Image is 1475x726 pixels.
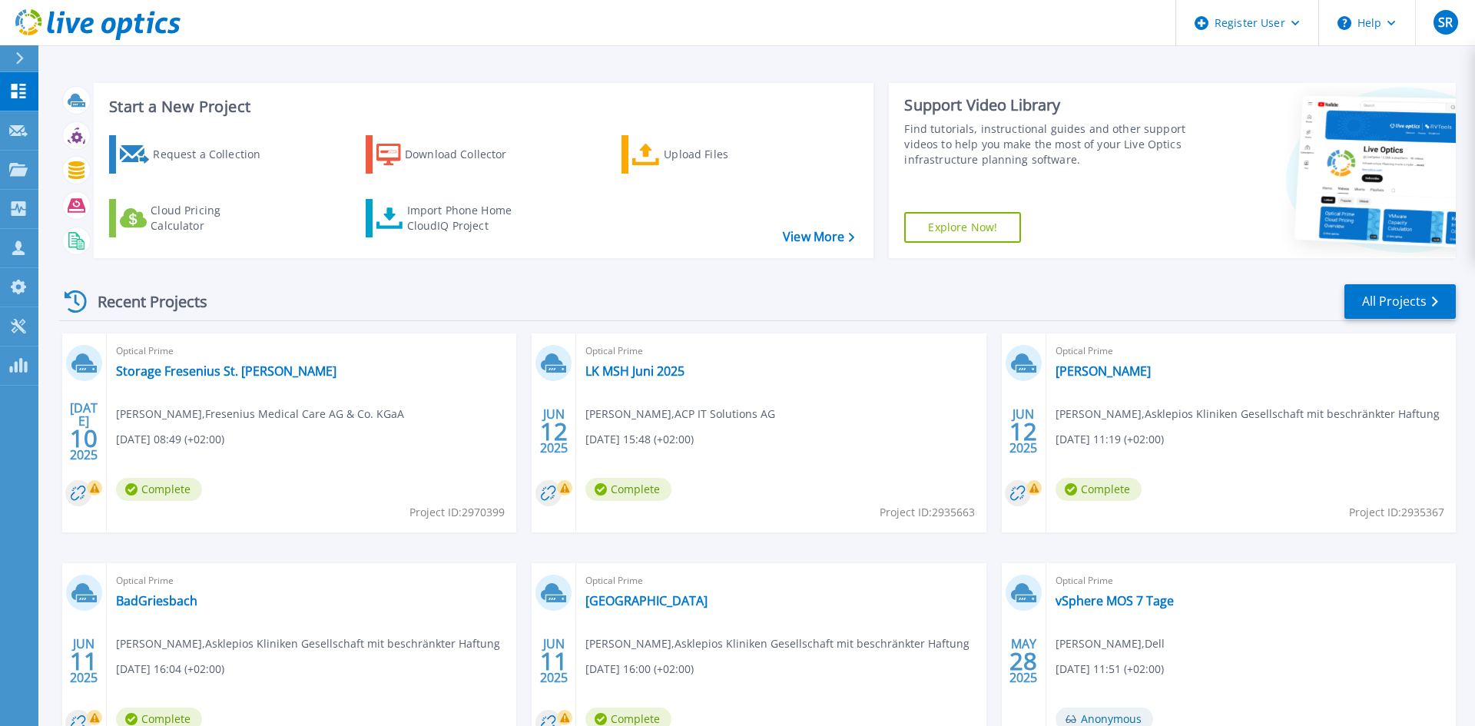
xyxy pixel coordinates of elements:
[116,572,507,589] span: Optical Prime
[540,425,568,438] span: 12
[904,121,1193,167] div: Find tutorials, instructional guides and other support videos to help you make the most of your L...
[880,504,975,521] span: Project ID: 2935663
[585,661,694,678] span: [DATE] 16:00 (+02:00)
[116,431,224,448] span: [DATE] 08:49 (+02:00)
[585,635,970,652] span: [PERSON_NAME] , Asklepios Kliniken Gesellschaft mit beschränkter Haftung
[153,139,276,170] div: Request a Collection
[1056,478,1142,501] span: Complete
[366,135,537,174] a: Download Collector
[540,655,568,668] span: 11
[116,478,202,501] span: Complete
[1344,284,1456,319] a: All Projects
[539,633,568,689] div: JUN 2025
[109,199,280,237] a: Cloud Pricing Calculator
[585,593,708,608] a: [GEOGRAPHIC_DATA]
[407,203,527,234] div: Import Phone Home CloudIQ Project
[69,403,98,459] div: [DATE] 2025
[1056,363,1151,379] a: [PERSON_NAME]
[1438,16,1453,28] span: SR
[405,139,528,170] div: Download Collector
[116,593,197,608] a: BadGriesbach
[1056,343,1447,360] span: Optical Prime
[1009,403,1038,459] div: JUN 2025
[70,432,98,445] span: 10
[1009,425,1037,438] span: 12
[585,363,684,379] a: LK MSH Juni 2025
[585,343,976,360] span: Optical Prime
[664,139,787,170] div: Upload Files
[621,135,793,174] a: Upload Files
[1056,593,1174,608] a: vSphere MOS 7 Tage
[116,635,500,652] span: [PERSON_NAME] , Asklepios Kliniken Gesellschaft mit beschränkter Haftung
[409,504,505,521] span: Project ID: 2970399
[116,406,404,423] span: [PERSON_NAME] , Fresenius Medical Care AG & Co. KGaA
[585,478,671,501] span: Complete
[109,135,280,174] a: Request a Collection
[783,230,854,244] a: View More
[70,655,98,668] span: 11
[1056,661,1164,678] span: [DATE] 11:51 (+02:00)
[1009,633,1038,689] div: MAY 2025
[1009,655,1037,668] span: 28
[116,363,336,379] a: Storage Fresenius St. [PERSON_NAME]
[1056,635,1165,652] span: [PERSON_NAME] , Dell
[1056,406,1440,423] span: [PERSON_NAME] , Asklepios Kliniken Gesellschaft mit beschränkter Haftung
[1349,504,1444,521] span: Project ID: 2935367
[585,572,976,589] span: Optical Prime
[585,406,775,423] span: [PERSON_NAME] , ACP IT Solutions AG
[539,403,568,459] div: JUN 2025
[1056,572,1447,589] span: Optical Prime
[585,431,694,448] span: [DATE] 15:48 (+02:00)
[69,633,98,689] div: JUN 2025
[151,203,273,234] div: Cloud Pricing Calculator
[1056,431,1164,448] span: [DATE] 11:19 (+02:00)
[116,343,507,360] span: Optical Prime
[109,98,854,115] h3: Start a New Project
[116,661,224,678] span: [DATE] 16:04 (+02:00)
[904,95,1193,115] div: Support Video Library
[59,283,228,320] div: Recent Projects
[904,212,1021,243] a: Explore Now!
